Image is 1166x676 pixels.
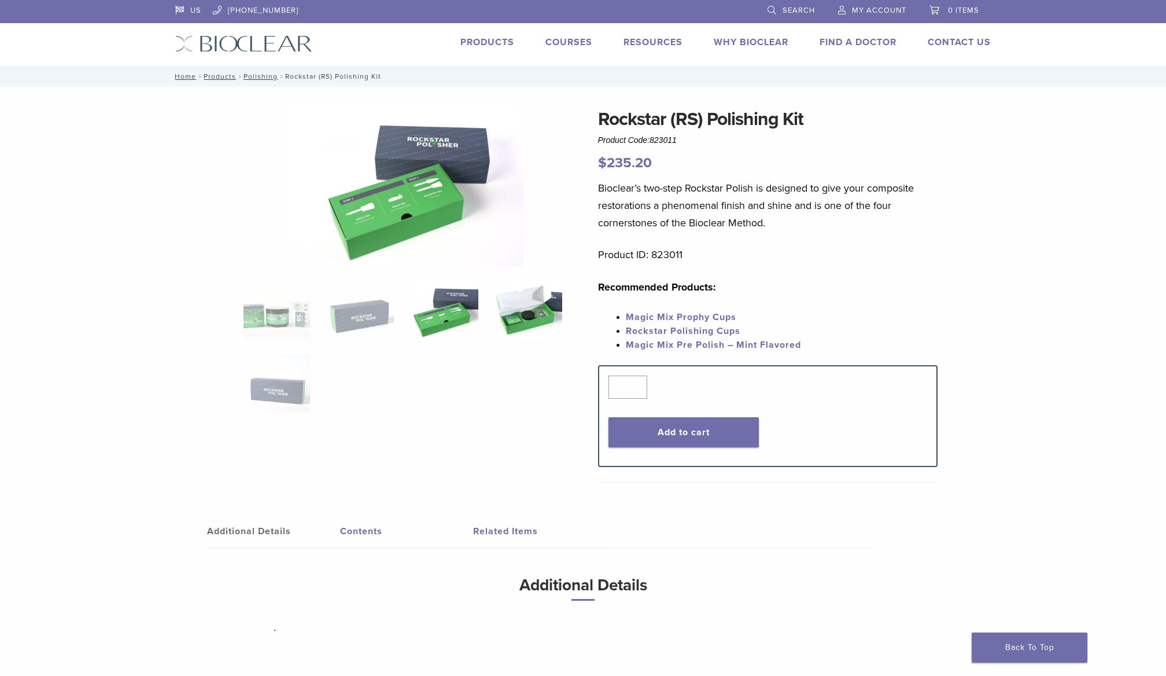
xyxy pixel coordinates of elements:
span: / [236,74,243,79]
a: Contact Us [928,36,991,48]
h3: Additional Details [274,571,892,610]
p: Product ID: 823011 [598,246,938,263]
a: Why Bioclear [714,36,788,48]
span: / [196,74,204,79]
button: Add to cart [608,417,759,447]
a: Find A Doctor [820,36,896,48]
span: Product Code: [598,135,677,145]
a: Products [460,36,514,48]
a: Home [171,72,196,80]
span: 0 items [948,6,979,15]
span: 823011 [650,135,677,145]
a: Additional Details [207,515,340,548]
a: Contents [340,515,473,548]
span: / [278,74,285,79]
a: Magic Mix Pre Polish – Mint Flavored [626,339,801,351]
nav: Rockstar (RS) Polishing Kit [167,66,999,87]
a: Rockstar Polishing Cups [626,325,740,337]
img: Rockstar (RS) Polishing Kit - Image 5 [243,354,310,412]
a: Magic Mix Prophy Cups [626,311,736,323]
span: My Account [852,6,906,15]
a: Products [204,72,236,80]
img: Rockstar (RS) Polishing Kit - Image 4 [496,281,562,339]
a: Related Items [473,515,606,548]
bdi: 235.20 [598,155,652,171]
img: Rockstar (RS) Polishing Kit - Image 3 [283,105,523,266]
img: DSC_6582-copy-324x324.jpg [243,281,310,339]
img: Rockstar (RS) Polishing Kit - Image 2 [327,281,394,339]
h1: Rockstar (RS) Polishing Kit [598,105,938,133]
span: $ [598,155,607,171]
img: Bioclear [175,35,312,52]
span: Search [783,6,815,15]
img: Rockstar (RS) Polishing Kit - Image 3 [411,281,478,339]
a: Courses [545,36,592,48]
a: Back To Top [972,633,1087,663]
a: Resources [623,36,682,48]
p: Bioclear’s two-step Rockstar Polish is designed to give your composite restorations a phenomenal ... [598,179,938,232]
p: . [274,619,892,636]
strong: Recommended Products: [598,281,716,293]
a: Polishing [243,72,278,80]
